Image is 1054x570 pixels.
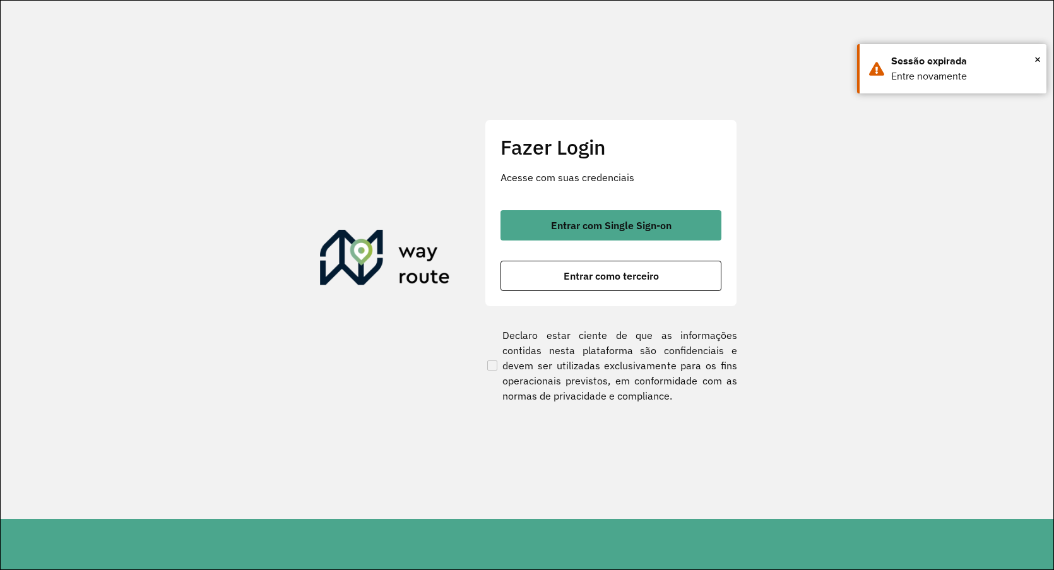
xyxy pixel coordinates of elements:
[1034,50,1041,69] button: Close
[320,230,450,290] img: Roteirizador AmbevTech
[564,271,659,281] span: Entrar como terceiro
[1034,50,1041,69] span: ×
[551,220,672,230] span: Entrar com Single Sign-on
[500,210,721,240] button: button
[500,135,721,159] h2: Fazer Login
[891,54,1037,69] div: Sessão expirada
[891,69,1037,84] div: Entre novamente
[500,261,721,291] button: button
[485,328,737,403] label: Declaro estar ciente de que as informações contidas nesta plataforma são confidenciais e devem se...
[500,170,721,185] p: Acesse com suas credenciais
